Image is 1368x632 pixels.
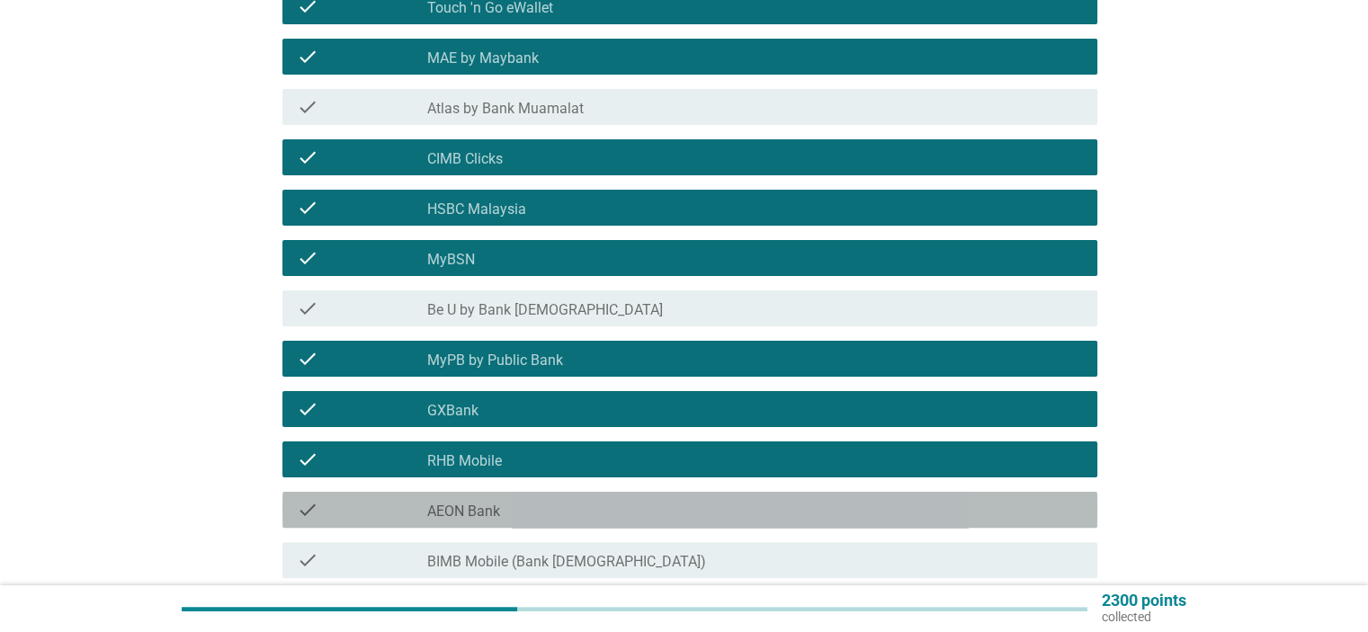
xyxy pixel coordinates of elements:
i: check [297,499,318,521]
p: 2300 points [1102,592,1186,609]
label: GXBank [427,402,478,420]
i: check [297,449,318,470]
i: check [297,298,318,319]
i: check [297,247,318,269]
p: collected [1102,609,1186,625]
label: Atlas by Bank Muamalat [427,100,584,118]
label: MyBSN [427,251,475,269]
label: MyPB by Public Bank [427,352,563,369]
label: HSBC Malaysia [427,200,526,218]
label: RHB Mobile [427,452,502,470]
i: check [297,147,318,168]
label: MAE by Maybank [427,49,539,67]
i: check [297,398,318,420]
label: BIMB Mobile (Bank [DEMOGRAPHIC_DATA]) [427,553,706,571]
i: check [297,96,318,118]
label: AEON Bank [427,503,500,521]
i: check [297,549,318,571]
i: check [297,197,318,218]
i: check [297,46,318,67]
label: Be U by Bank [DEMOGRAPHIC_DATA] [427,301,663,319]
label: CIMB Clicks [427,150,503,168]
i: check [297,348,318,369]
